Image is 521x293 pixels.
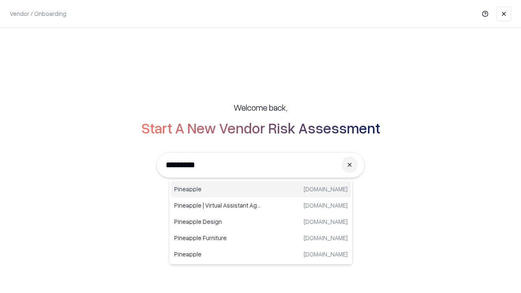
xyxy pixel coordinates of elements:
p: [DOMAIN_NAME] [304,217,348,226]
p: Pineapple [174,250,261,258]
p: Vendor / Onboarding [10,9,66,18]
p: [DOMAIN_NAME] [304,250,348,258]
h5: Welcome back, [234,102,287,113]
p: [DOMAIN_NAME] [304,185,348,193]
p: [DOMAIN_NAME] [304,234,348,242]
p: [DOMAIN_NAME] [304,201,348,210]
p: Pineapple | Virtual Assistant Agency [174,201,261,210]
div: Suggestions [169,179,353,265]
p: Pineapple Design [174,217,261,226]
p: Pineapple [174,185,261,193]
p: Pineapple Furniture [174,234,261,242]
h2: Start A New Vendor Risk Assessment [141,120,380,136]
